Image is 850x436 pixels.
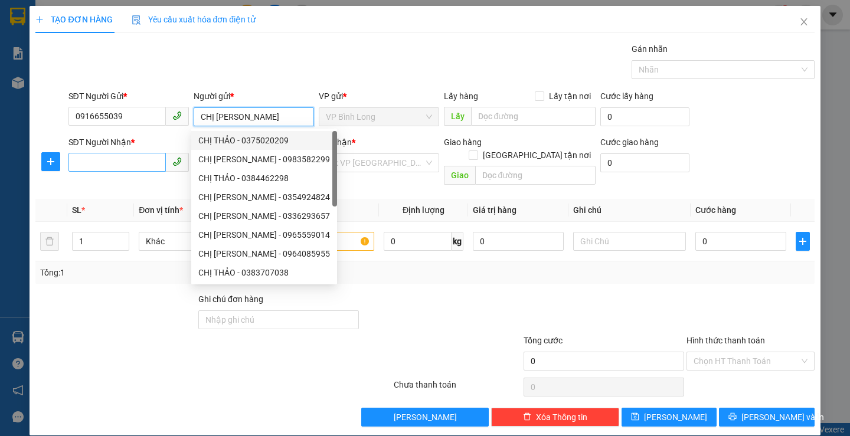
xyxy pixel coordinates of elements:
div: CHỊ THẢO - 0384462298 [191,169,337,188]
span: Tổng cước [524,336,563,345]
span: Cước hàng [695,205,736,215]
label: Hình thức thanh toán [686,336,765,345]
div: CHỊ [PERSON_NAME] - 0983582299 [198,153,330,166]
span: delete [523,412,531,422]
input: Dọc đường [471,107,596,126]
div: CHỊ THẢO - 0375020209 [191,131,337,150]
span: Định lượng [403,205,444,215]
div: CHỊ THẢO - 0354924824 [191,188,337,206]
div: CHỊ THẢO - 0375020209 [198,134,330,147]
label: Cước lấy hàng [600,91,653,101]
span: Yêu cầu xuất hóa đơn điện tử [132,15,256,24]
span: Đơn vị tính [139,205,183,215]
span: Giá trị hàng [473,205,516,215]
span: kg [452,232,463,251]
div: CHỊ THẢO - 0336293657 [191,206,337,225]
th: Ghi chú [568,199,691,222]
div: SĐT Người Nhận [68,136,189,149]
label: Cước giao hàng [600,137,659,147]
div: SĐT Người Gửi [68,90,189,103]
div: CHỊ [PERSON_NAME] - 0336293657 [198,209,330,222]
input: Dọc đường [475,166,596,185]
span: Lấy tận nơi [544,90,596,103]
div: CHỊ THẢO - 0383707038 [198,266,330,279]
div: CHỊ THẢO - 0383707038 [191,263,337,282]
input: Cước giao hàng [600,153,689,172]
span: close [799,17,809,27]
span: Lấy hàng [444,91,478,101]
label: Ghi chú đơn hàng [198,294,263,304]
span: Xóa Thông tin [536,411,587,424]
span: [PERSON_NAME] và In [741,411,824,424]
button: plus [796,232,810,251]
button: deleteXóa Thông tin [491,408,619,427]
span: [GEOGRAPHIC_DATA] tận nơi [478,149,596,162]
span: SL [72,205,81,215]
span: VP Bình Long [326,108,432,126]
span: phone [172,111,182,120]
span: Lấy [444,107,471,126]
button: plus [41,152,60,171]
div: Tổng: 1 [40,266,329,279]
div: CHỊ [PERSON_NAME] - 0354924824 [198,191,330,204]
span: plus [796,237,809,246]
div: CHỊ [PERSON_NAME] - 0964085955 [198,247,330,260]
label: Gán nhãn [632,44,668,54]
div: VP gửi [319,90,439,103]
span: plus [42,157,60,166]
input: Ghi chú đơn hàng [198,310,359,329]
div: Người gửi [194,90,314,103]
div: CHỊ THẢO - 0983582299 [191,150,337,169]
input: 0 [473,232,564,251]
span: [PERSON_NAME] [644,411,707,424]
span: printer [728,412,737,422]
span: plus [35,15,44,24]
span: save [631,412,639,422]
button: save[PERSON_NAME] [622,408,717,427]
img: icon [132,15,141,25]
button: delete [40,232,59,251]
span: phone [172,157,182,166]
div: CHỊ THẢO - 0964085955 [191,244,337,263]
div: CHỊ THẢO - 0384462298 [198,172,330,185]
input: Cước lấy hàng [600,107,689,126]
button: Close [787,6,820,39]
span: Khác [146,232,244,250]
span: Giao [444,166,475,185]
div: CHỊ THẢO - 0965559014 [191,225,337,244]
span: Giao hàng [444,137,482,147]
button: printer[PERSON_NAME] và In [719,408,814,427]
div: CHỊ [PERSON_NAME] - 0965559014 [198,228,330,241]
span: TẠO ĐƠN HÀNG [35,15,112,24]
div: Chưa thanh toán [393,378,523,399]
span: [PERSON_NAME] [394,411,457,424]
input: Ghi Chú [573,232,686,251]
button: [PERSON_NAME] [361,408,489,427]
